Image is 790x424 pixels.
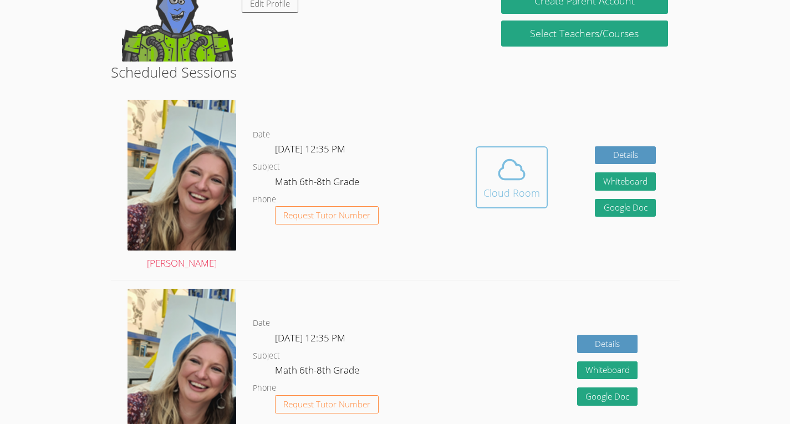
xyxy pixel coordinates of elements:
[128,100,237,251] img: sarah.png
[483,185,540,201] div: Cloud Room
[275,395,379,413] button: Request Tutor Number
[501,21,668,47] a: Select Teachers/Courses
[595,172,656,191] button: Whiteboard
[111,62,680,83] h2: Scheduled Sessions
[275,142,345,155] span: [DATE] 12:35 PM
[577,387,638,406] a: Google Doc
[253,349,280,363] dt: Subject
[275,206,379,224] button: Request Tutor Number
[476,146,548,208] button: Cloud Room
[128,100,237,271] a: [PERSON_NAME]
[253,381,276,395] dt: Phone
[253,128,270,142] dt: Date
[577,335,638,353] a: Details
[577,361,638,380] button: Whiteboard
[275,331,345,344] span: [DATE] 12:35 PM
[283,211,370,219] span: Request Tutor Number
[275,362,361,381] dd: Math 6th-8th Grade
[253,316,270,330] dt: Date
[253,160,280,174] dt: Subject
[253,193,276,207] dt: Phone
[283,400,370,408] span: Request Tutor Number
[275,174,361,193] dd: Math 6th-8th Grade
[595,146,656,165] a: Details
[595,199,656,217] a: Google Doc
